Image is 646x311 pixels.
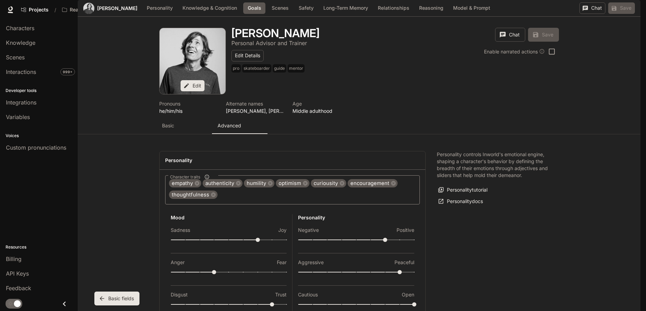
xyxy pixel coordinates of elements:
span: humility [244,179,269,187]
button: Personality [143,2,176,14]
p: [PERSON_NAME], [PERSON_NAME], Mutt [226,107,284,115]
div: humility [244,179,274,187]
p: Aggressive [298,259,324,266]
h4: Personality [165,157,420,164]
a: [PERSON_NAME] [97,6,137,11]
p: Basic [162,122,174,129]
p: Cautious [298,291,318,298]
button: Open character details dialog [231,64,306,75]
span: mentor [288,64,306,73]
span: guide [273,64,288,73]
p: Disgust [171,291,188,298]
div: empathy [169,179,201,187]
p: Alternate names [226,100,284,107]
button: Basic fields [94,292,139,305]
div: optimism [276,179,309,187]
button: Long-Term Memory [320,2,372,14]
button: Open character details dialog [159,100,218,115]
button: Chat [495,28,525,42]
div: thoughtfulness [169,191,218,199]
div: Avatar image [160,28,226,94]
p: Peaceful [394,259,414,266]
h1: [PERSON_NAME] [231,26,320,40]
button: Open character avatar dialog [160,28,226,94]
button: Open workspace menu [59,3,112,17]
span: pro [231,64,242,73]
p: Personal Advisor and Trainer [231,40,307,47]
button: Knowledge & Cognition [179,2,240,14]
p: he/him/his [159,107,218,115]
p: Positive [397,227,414,234]
p: guide [274,66,285,71]
button: Open character details dialog [231,39,307,47]
button: Scenes [268,2,292,14]
button: Model & Prompt [450,2,494,14]
div: curiousity [311,179,346,187]
h6: Mood [171,214,287,221]
button: Safety [295,2,317,14]
a: Go to projects [18,3,52,17]
span: empathy [169,179,196,187]
p: Personality controls Inworld's emotional engine, shaping a character's behavior by defining the b... [437,151,548,179]
p: Age [292,100,351,107]
p: skateboarder [244,66,270,71]
p: Joy [278,227,287,234]
button: Personalitytutorial [437,184,489,196]
button: Open character details dialog [292,100,351,115]
span: authenticity [203,179,237,187]
button: Chat [579,2,605,14]
button: Open character avatar dialog [83,3,94,14]
button: Edit Details [231,50,264,61]
button: Open character details dialog [231,28,320,39]
p: Negative [298,227,319,234]
p: Middle adulthood [292,107,351,115]
a: Personalitydocs [437,196,485,207]
h6: Personality [298,214,414,221]
div: encouragement [348,179,398,187]
span: Projects [29,7,49,13]
span: curiousity [311,179,341,187]
p: Sadness [171,227,190,234]
span: thoughtfulness [169,191,212,199]
button: Open character details dialog [226,100,284,115]
span: Character traits [170,174,200,180]
button: Edit [181,80,205,92]
p: Pronouns [159,100,218,107]
span: optimism [276,179,304,187]
p: Reality Crisis [70,7,101,13]
div: Enable narrated actions [484,48,545,55]
p: Advanced [218,122,241,129]
span: skateboarder [242,64,273,73]
p: mentor [289,66,303,71]
div: Avatar image [83,3,94,14]
div: authenticity [203,179,243,187]
p: Trust [275,291,287,298]
button: Goals [243,2,265,14]
p: Fear [277,259,287,266]
button: Character traits [202,172,212,182]
button: Relationships [374,2,413,14]
div: / [52,6,59,14]
span: encouragement [348,179,392,187]
button: Reasoning [416,2,447,14]
p: Anger [171,259,185,266]
p: Open [402,291,414,298]
p: pro [233,66,239,71]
